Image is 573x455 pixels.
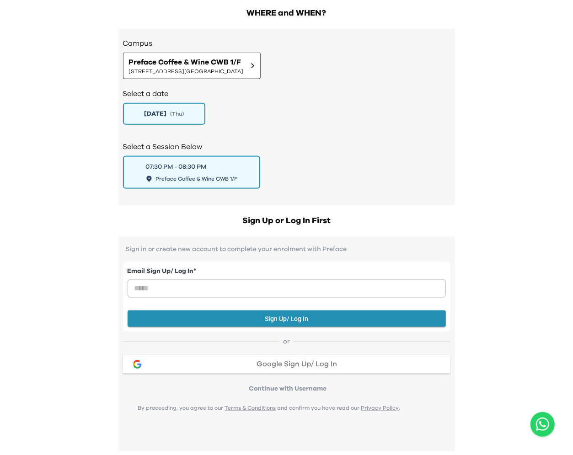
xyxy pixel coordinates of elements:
[129,57,244,68] span: Preface Coffee & Wine CWB 1/F
[123,38,450,49] h3: Campus
[123,246,450,253] p: Sign in or create new account to complete your enrolment with Preface
[118,214,455,227] h2: Sign Up or Log In First
[123,405,416,412] p: By proceeding, you agree to our and confirm you have read our .
[225,406,276,411] a: Terms & Conditions
[123,103,205,125] button: [DATE](Thu)
[126,385,450,394] p: Continue with Username
[132,359,143,370] img: google login
[123,141,450,152] h2: Select a Session Below
[530,412,555,437] a: Chat with us on WhatsApp
[155,175,237,182] span: Preface Coffee & Wine CWB 1/F
[118,7,455,20] h2: WHERE and WHEN?
[361,406,399,411] a: Privacy Policy
[279,337,294,346] span: or
[128,267,446,276] label: Email Sign Up/ Log In *
[144,109,166,118] span: [DATE]
[123,88,450,99] h2: Select a date
[128,310,446,327] button: Sign Up/ Log In
[129,68,244,75] span: [STREET_ADDRESS][GEOGRAPHIC_DATA]
[123,53,261,79] button: Preface Coffee & Wine CWB 1/F[STREET_ADDRESS][GEOGRAPHIC_DATA]
[170,110,184,118] span: ( Thu )
[145,162,206,171] div: 07:30 PM - 08:30 PM
[530,412,555,437] button: Open WhatsApp chat
[123,355,450,374] button: google loginGoogle Sign Up/ Log In
[123,156,260,189] button: 07:30 PM - 08:30 PMPreface Coffee & Wine CWB 1/F
[257,361,337,368] span: Google Sign Up/ Log In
